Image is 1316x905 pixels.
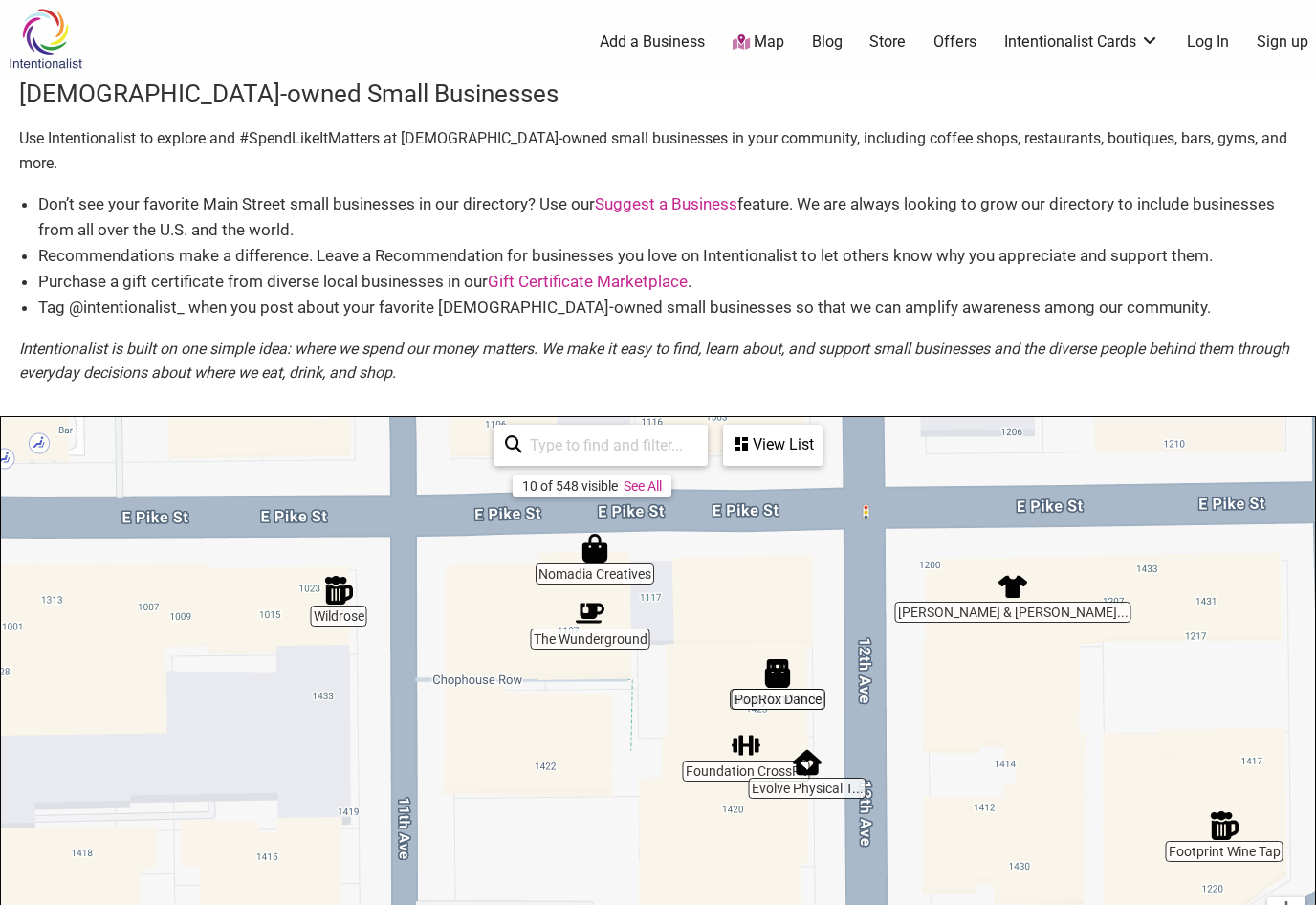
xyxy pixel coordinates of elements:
a: Sign up [1257,32,1308,53]
a: Suggest a Business [595,194,737,213]
a: Intentionalist Cards [1004,32,1159,53]
li: Recommendations make a difference. Leave a Recommendation for businesses you love on Intentionali... [38,243,1297,269]
a: See All [624,478,662,494]
em: Intentionalist is built on one simple idea: where we spend our money matters. We make it easy to ... [19,340,1289,383]
div: The Wunderground [568,591,612,635]
div: See a list of the visible businesses [723,425,822,466]
a: Blog [812,32,843,53]
li: Don’t see your favorite Main Street small businesses in our directory? Use our feature. We are al... [38,191,1297,243]
a: Offers [933,32,976,53]
a: Gift Certificate Marketplace [488,272,688,291]
div: Footprint Wine Tap [1202,804,1246,848]
div: PopRox Dance [756,651,800,695]
div: Sergius & Bacchus Menswear [991,564,1035,608]
div: Foundation CrossFit [724,723,768,767]
p: Use Intentionalist to explore and #SpendLikeItMatters at [DEMOGRAPHIC_DATA]-owned small businesse... [19,126,1297,175]
div: View List [725,427,821,463]
li: Tag @intentionalist_ when you post about your favorite [DEMOGRAPHIC_DATA]-owned small businesses ... [38,295,1297,320]
h3: [DEMOGRAPHIC_DATA]-owned Small Businesses [19,77,1297,111]
div: 10 of 548 visible [522,478,618,494]
a: Store [869,32,906,53]
div: Nomadia Creatives [573,526,617,570]
li: Purchase a gift certificate from diverse local businesses in our . [38,269,1297,295]
div: Evolve Physical Therapy [785,740,829,784]
div: Wildrose [317,568,361,612]
input: Type to find and filter... [522,427,696,464]
a: Log In [1187,32,1229,53]
div: Type to search and filter [493,425,708,466]
a: Add a Business [600,32,705,53]
a: Map [733,32,784,54]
